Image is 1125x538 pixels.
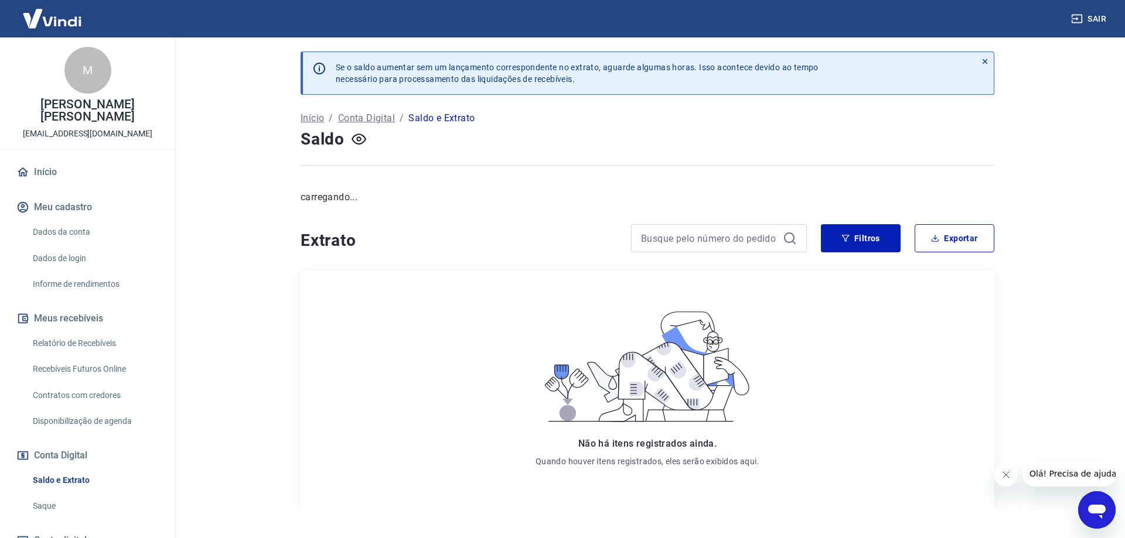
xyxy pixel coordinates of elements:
iframe: Botão para abrir a janela de mensagens [1078,491,1116,529]
a: Saque [28,494,161,518]
button: Sair [1069,8,1111,30]
a: Informe de rendimentos [28,272,161,296]
a: Início [14,159,161,185]
p: Saldo e Extrato [408,111,475,125]
a: Início [301,111,324,125]
a: Dados da conta [28,220,161,244]
button: Meu cadastro [14,194,161,220]
a: Disponibilização de agenda [28,409,161,433]
h4: Saldo [301,128,345,151]
p: Se o saldo aumentar sem um lançamento correspondente no extrato, aguarde algumas horas. Isso acon... [336,61,819,85]
button: Exportar [915,224,994,252]
p: [PERSON_NAME] [PERSON_NAME] [9,98,166,123]
a: Contratos com credores [28,383,161,407]
input: Busque pelo número do pedido [641,229,778,247]
p: / [400,111,404,125]
a: Conta Digital [338,111,395,125]
button: Conta Digital [14,443,161,468]
p: Quando houver itens registrados, eles serão exibidos aqui. [536,455,759,467]
iframe: Mensagem da empresa [1022,461,1116,486]
span: Não há itens registrados ainda. [578,438,717,449]
div: M [64,47,111,94]
h4: Extrato [301,229,617,252]
a: Saldo e Extrato [28,468,161,492]
button: Meus recebíveis [14,306,161,331]
img: Vindi [14,1,90,36]
iframe: Fechar mensagem [994,463,1018,486]
span: Olá! Precisa de ajuda? [7,8,98,18]
p: [EMAIL_ADDRESS][DOMAIN_NAME] [23,128,152,140]
button: Filtros [821,224,901,252]
a: Dados de login [28,246,161,270]
p: / [329,111,333,125]
a: Relatório de Recebíveis [28,331,161,355]
a: Recebíveis Futuros Online [28,357,161,381]
p: carregando... [301,190,994,204]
